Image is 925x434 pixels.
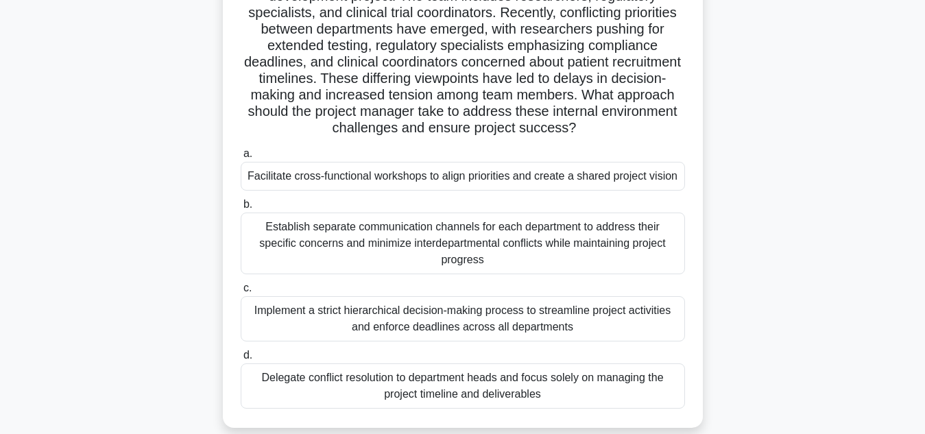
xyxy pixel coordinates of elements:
div: Delegate conflict resolution to department heads and focus solely on managing the project timelin... [241,363,685,409]
div: Implement a strict hierarchical decision-making process to streamline project activities and enfo... [241,296,685,341]
span: a. [243,147,252,159]
div: Facilitate cross-functional workshops to align priorities and create a shared project vision [241,162,685,191]
span: b. [243,198,252,210]
div: Establish separate communication channels for each department to address their specific concerns ... [241,213,685,274]
span: d. [243,349,252,361]
span: c. [243,282,252,293]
